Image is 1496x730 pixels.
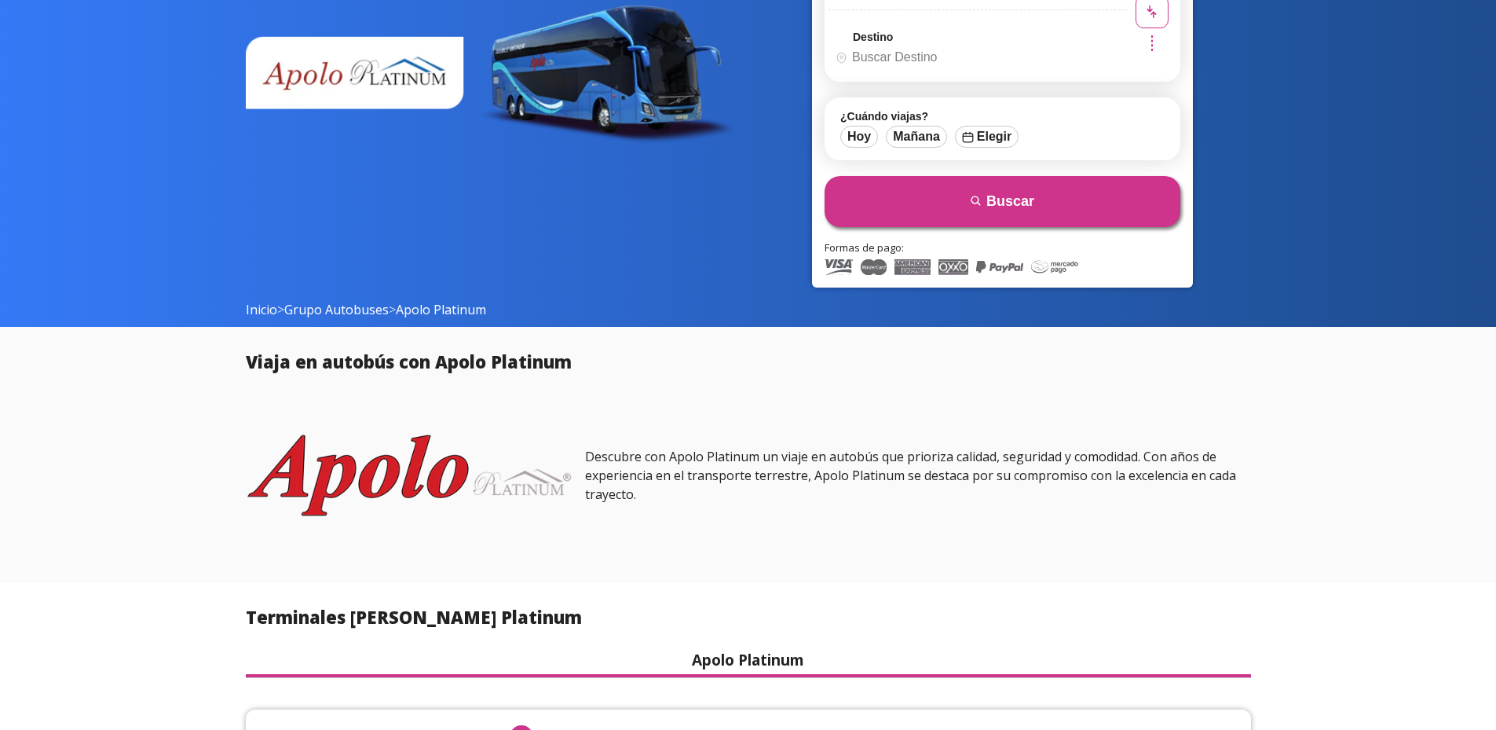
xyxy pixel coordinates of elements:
h2: Terminales [PERSON_NAME] Platinum [246,604,1251,630]
label: Destino [853,31,893,43]
input: Buscar Destino [829,38,1123,77]
a: Inicio [246,301,277,318]
h2: Viaja en autobús con Apolo Platinum [246,349,1251,375]
img: Mercado Pago [1031,259,1078,275]
label: ¿Cuándo viajas? [840,110,1165,123]
button: Apolo Platinum [246,646,1251,678]
button: Elegir [955,126,1019,148]
span: Descubre con Apolo Platinum un viaje en autobús que prioriza calidad, seguridad y comodidad. Con ... [585,448,1236,503]
span: > > [246,300,486,319]
span: Apolo Platinum [396,301,486,318]
img: American Express [894,259,930,275]
img: Visa [825,259,853,275]
button: Mañana [886,126,947,148]
img: PayPal [976,259,1023,275]
button: Buscar [825,176,1180,227]
button: Hoy [840,126,878,148]
img: Apolo Platinum [246,391,572,560]
div: Terminales de Apolo Platinum [246,646,1251,679]
a: Grupo Autobuses [284,301,389,318]
p: Formas de pago: [825,240,1180,256]
img: Master Card [861,259,887,275]
img: Oxxo [938,259,968,275]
